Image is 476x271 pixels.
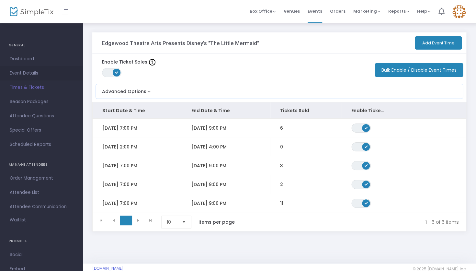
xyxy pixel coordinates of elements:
span: Season Packages [10,98,73,106]
span: Attendee List [10,188,73,197]
span: Events [308,3,322,19]
h3: Edgewood Theatre Arts Presents Disney's "The Little Mermaid" [102,40,259,46]
span: [DATE] 9:00 PM [191,162,226,169]
span: Attendee Communication [10,203,73,211]
span: Venues [284,3,300,19]
h4: MANAGE ATTENDEES [9,158,74,171]
h4: GENERAL [9,39,74,52]
span: Box Office [250,8,276,14]
span: Marketing [353,8,380,14]
span: 3 [280,162,283,169]
span: ON [364,163,368,167]
th: Start Date & Time [93,102,182,119]
span: 0 [280,144,283,150]
h4: PROMOTE [9,235,74,248]
span: [DATE] 7:00 PM [102,125,137,131]
th: End Date & Time [182,102,271,119]
span: Special Offers [10,126,73,135]
img: question-mark [149,59,155,65]
span: Scheduled Reports [10,140,73,149]
button: Advanced Options [96,84,152,95]
span: Dashboard [10,55,73,63]
span: Waitlist [10,217,26,223]
span: [DATE] 7:00 PM [102,162,137,169]
span: Orders [330,3,346,19]
span: Event Details [10,69,73,77]
span: ON [364,126,368,129]
span: Social [10,251,73,259]
th: Tickets Sold [270,102,342,119]
span: [DATE] 7:00 PM [102,200,137,206]
kendo-pager-info: 1 - 5 of 5 items [248,216,459,229]
button: Bulk Enable / Disable Event Times [375,63,463,77]
span: ON [364,201,368,204]
a: [DOMAIN_NAME] [92,266,124,271]
span: 11 [280,200,283,206]
span: 6 [280,125,283,131]
div: Data table [93,102,466,213]
span: [DATE] 9:00 PM [191,125,226,131]
span: ON [115,71,119,74]
span: [DATE] 9:00 PM [191,181,226,188]
button: Add Event Time [415,36,462,50]
span: Page 1 [120,216,132,225]
span: [DATE] 4:00 PM [191,144,227,150]
span: Attendee Questions [10,112,73,120]
span: ON [364,182,368,185]
button: Select [179,216,188,228]
label: items per page [198,219,235,225]
span: Order Management [10,174,73,183]
span: [DATE] 2:00 PM [102,144,137,150]
label: Enable Ticket Sales [102,59,155,65]
span: 2 [280,181,283,188]
span: Times & Tickets [10,83,73,92]
th: Enable Ticket Sales [342,102,395,119]
span: [DATE] 9:00 PM [191,200,226,206]
span: Reports [388,8,409,14]
span: 10 [167,219,177,225]
span: ON [364,145,368,148]
span: [DATE] 7:00 PM [102,181,137,188]
span: Help [417,8,431,14]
